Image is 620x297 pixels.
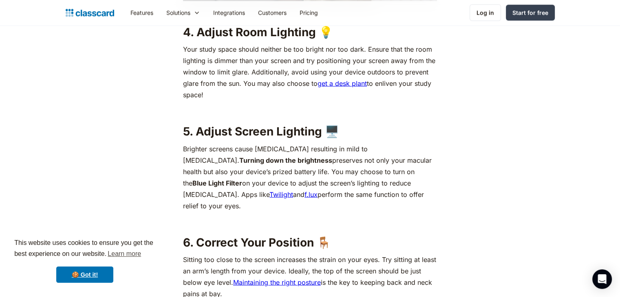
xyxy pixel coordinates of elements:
a: Features [124,4,160,22]
div: Solutions [160,4,207,22]
a: dismiss cookie message [56,266,113,283]
h2: 5. Adjust Screen Lighting 🖥️ [183,124,437,139]
p: Your study space should neither be too bright nor too dark. Ensure that the room lighting is dimm... [183,44,437,100]
a: Customers [252,4,293,22]
a: home [66,7,114,19]
div: Solutions [166,9,190,17]
a: learn more about cookies [106,248,142,260]
p: ‍ [183,105,437,116]
div: Log in [477,9,494,17]
a: Twilight [269,190,293,199]
p: Brighter screens cause [MEDICAL_DATA] resulting in mild to [MEDICAL_DATA]. preserves not only you... [183,143,437,212]
h2: 6. Correct Your Position 🪑 [183,235,437,250]
a: f.lux [304,190,318,199]
a: Maintaining the right posture [233,278,321,286]
a: Start for free [506,5,555,21]
p: ‍ [183,216,437,227]
a: get a desk plant [318,79,367,87]
div: Open Intercom Messenger [592,269,612,289]
h2: 4. Adjust Room Lighting 💡 [183,25,437,39]
div: Start for free [512,9,548,17]
span: This website uses cookies to ensure you get the best experience on our website. [14,238,155,260]
strong: Blue Light Filter [192,179,242,187]
a: Pricing [293,4,324,22]
a: Log in [470,4,501,21]
a: Integrations [207,4,252,22]
div: cookieconsent [7,230,163,290]
strong: Turning down the brightness [239,156,332,164]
